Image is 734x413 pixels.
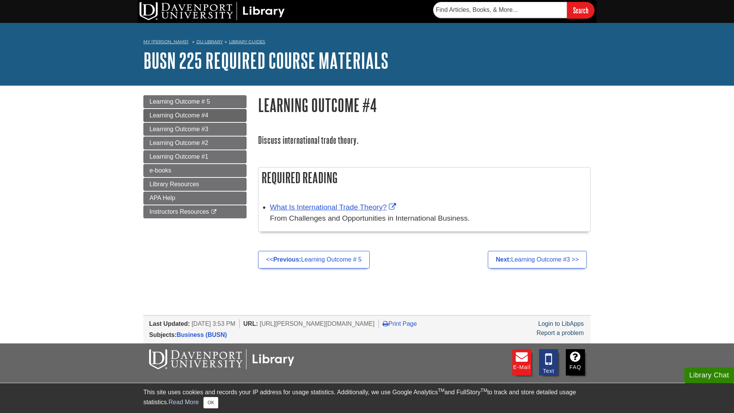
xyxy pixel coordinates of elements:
[143,95,247,218] div: Guide Page Menu
[488,251,587,268] a: Next:Learning Outcome #3 >>
[496,256,511,263] strong: Next:
[143,164,247,177] a: e-books
[536,330,584,336] a: Report a problem
[433,2,567,18] input: Find Articles, Books, & More...
[539,349,558,376] a: Text
[140,2,285,20] img: DU Library
[684,367,734,383] button: Library Chat
[149,181,199,187] span: Library Resources
[567,2,594,18] input: Search
[149,195,175,201] span: APA Help
[229,39,265,44] a: Library Guides
[149,140,208,146] span: Learning Outcome #2
[169,399,199,405] a: Read More
[270,203,398,211] a: Link opens in new window
[196,39,223,44] a: DU Library
[270,213,586,224] div: From Challenges and Opportunities in International Business.
[149,126,208,132] span: Learning Outcome #3
[149,208,209,215] span: Instructors Resources
[273,256,301,263] strong: Previous:
[481,388,487,393] sup: TM
[258,167,590,188] h2: Required Reading
[512,349,531,376] a: E-mail
[149,112,208,119] span: Learning Outcome #4
[149,98,210,105] span: Learning Outcome # 5
[203,397,218,408] button: Close
[143,49,388,72] a: BUSN 225 Required Course Materials
[244,320,258,327] span: URL:
[258,135,359,145] span: Discuss international trade theory.
[438,388,444,393] sup: TM
[143,150,247,163] a: Learning Outcome #1
[143,205,247,218] a: Instructors Resources
[192,320,235,327] span: [DATE] 3:53 PM
[149,153,208,160] span: Learning Outcome #1
[149,349,294,369] img: DU Libraries
[143,388,591,408] div: This site uses cookies and records your IP address for usage statistics. Additionally, we use Goo...
[143,95,247,108] a: Learning Outcome # 5
[258,95,591,115] h1: Learning Outcome #4
[143,109,247,122] a: Learning Outcome #4
[143,123,247,136] a: Learning Outcome #3
[433,2,594,18] form: Searches DU Library's articles, books, and more
[149,320,190,327] span: Last Updated:
[177,332,227,338] a: Business (BUSN)
[143,39,188,45] a: My [PERSON_NAME]
[383,320,388,327] i: Print Page
[149,167,171,174] span: e-books
[143,192,247,205] a: APA Help
[383,320,417,327] a: Print Page
[143,37,591,49] nav: breadcrumb
[258,251,370,268] a: <<Previous:Learning Outcome # 5
[143,178,247,191] a: Library Resources
[143,137,247,150] a: Learning Outcome #2
[149,332,177,338] span: Subjects:
[566,349,585,376] a: FAQ
[260,320,375,327] span: [URL][PERSON_NAME][DOMAIN_NAME]
[211,210,217,215] i: This link opens in a new window
[538,320,584,327] a: Login to LibApps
